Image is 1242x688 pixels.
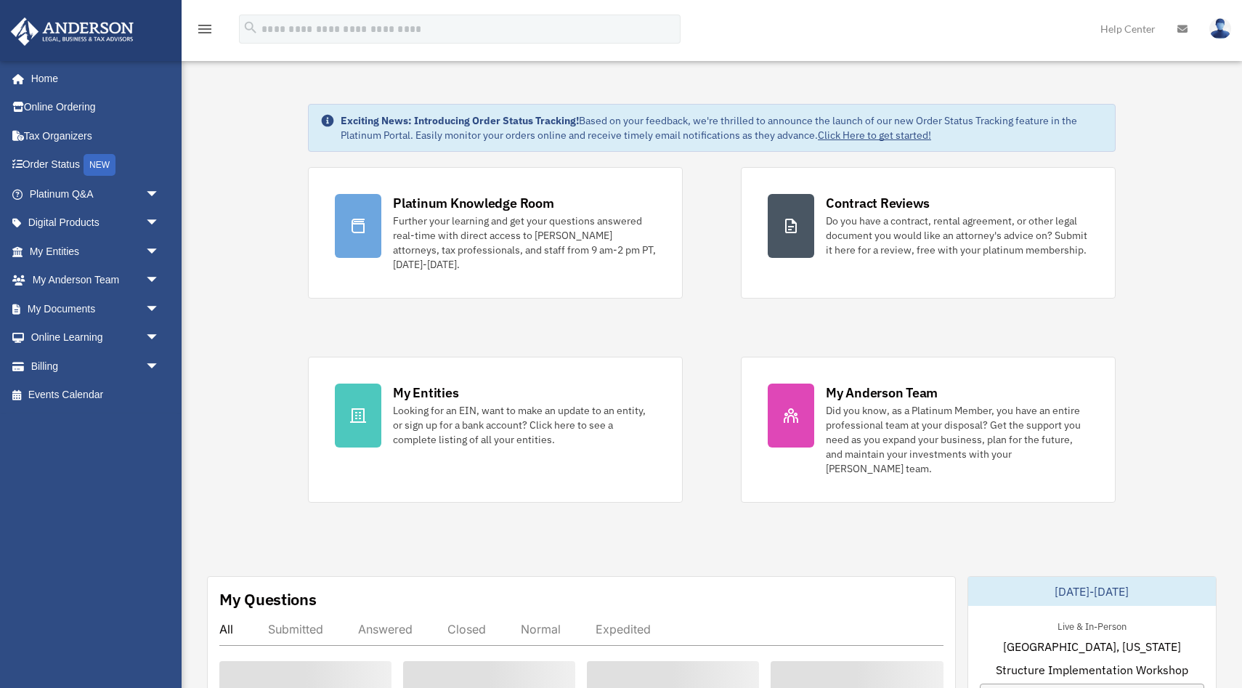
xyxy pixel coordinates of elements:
a: Online Learningarrow_drop_down [10,323,182,352]
span: arrow_drop_down [145,209,174,238]
div: NEW [84,154,115,176]
span: arrow_drop_down [145,323,174,353]
i: search [243,20,259,36]
div: My Anderson Team [826,384,938,402]
a: My Anderson Teamarrow_drop_down [10,266,182,295]
a: My Entities Looking for an EIN, want to make an update to an entity, or sign up for a bank accoun... [308,357,683,503]
i: menu [196,20,214,38]
div: Further your learning and get your questions answered real-time with direct access to [PERSON_NAM... [393,214,656,272]
strong: Exciting News: Introducing Order Status Tracking! [341,114,579,127]
div: Answered [358,622,413,636]
div: My Questions [219,588,317,610]
div: Closed [447,622,486,636]
a: Events Calendar [10,381,182,410]
a: Platinum Knowledge Room Further your learning and get your questions answered real-time with dire... [308,167,683,299]
img: Anderson Advisors Platinum Portal [7,17,138,46]
span: arrow_drop_down [145,179,174,209]
a: menu [196,25,214,38]
a: Online Ordering [10,93,182,122]
div: Submitted [268,622,323,636]
a: Tax Organizers [10,121,182,150]
a: My Entitiesarrow_drop_down [10,237,182,266]
div: Based on your feedback, we're thrilled to announce the launch of our new Order Status Tracking fe... [341,113,1103,142]
span: arrow_drop_down [145,266,174,296]
a: Contract Reviews Do you have a contract, rental agreement, or other legal document you would like... [741,167,1116,299]
img: User Pic [1209,18,1231,39]
a: Billingarrow_drop_down [10,352,182,381]
div: Live & In-Person [1046,618,1138,633]
span: arrow_drop_down [145,237,174,267]
span: Structure Implementation Workshop [996,661,1188,679]
span: arrow_drop_down [145,352,174,381]
a: Order StatusNEW [10,150,182,180]
a: My Documentsarrow_drop_down [10,294,182,323]
div: Expedited [596,622,651,636]
a: Digital Productsarrow_drop_down [10,209,182,238]
a: Click Here to get started! [818,129,931,142]
div: Normal [521,622,561,636]
div: Looking for an EIN, want to make an update to an entity, or sign up for a bank account? Click her... [393,403,656,447]
div: [DATE]-[DATE] [968,577,1217,606]
div: Contract Reviews [826,194,930,212]
a: Home [10,64,174,93]
div: Do you have a contract, rental agreement, or other legal document you would like an attorney's ad... [826,214,1089,257]
div: My Entities [393,384,458,402]
div: Platinum Knowledge Room [393,194,554,212]
div: All [219,622,233,636]
a: Platinum Q&Aarrow_drop_down [10,179,182,209]
span: [GEOGRAPHIC_DATA], [US_STATE] [1003,638,1181,655]
span: arrow_drop_down [145,294,174,324]
div: Did you know, as a Platinum Member, you have an entire professional team at your disposal? Get th... [826,403,1089,476]
a: My Anderson Team Did you know, as a Platinum Member, you have an entire professional team at your... [741,357,1116,503]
